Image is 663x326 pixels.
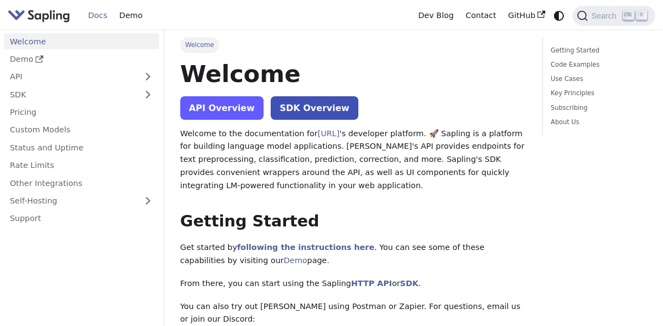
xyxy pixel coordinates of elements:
[237,243,374,252] a: following the instructions here
[551,88,643,98] a: Key Principles
[180,241,527,267] p: Get started by . You can see some of these capabilities by visiting our page.
[412,7,459,24] a: Dev Blog
[4,193,159,209] a: Self-Hosting
[180,96,264,120] a: API Overview
[4,104,159,120] a: Pricing
[351,279,392,288] a: HTTP API
[82,7,113,24] a: Docs
[8,8,74,24] a: Sapling.ai
[502,7,551,24] a: GitHub
[180,277,527,290] p: From there, you can start using the Sapling or .
[636,10,647,20] kbd: K
[4,122,159,138] a: Custom Models
[551,45,643,56] a: Getting Started
[4,51,159,67] a: Demo
[137,69,159,85] button: Expand sidebar category 'API'
[588,11,623,20] span: Search
[4,33,159,49] a: Welcome
[551,60,643,70] a: Code Examples
[4,211,159,226] a: Support
[460,7,502,24] a: Contact
[4,86,137,102] a: SDK
[284,256,307,265] a: Demo
[8,8,70,24] img: Sapling.ai
[180,212,527,231] h2: Getting Started
[180,37,527,53] nav: Breadcrumbs
[400,279,418,288] a: SDK
[551,117,643,127] a: About Us
[4,139,159,155] a: Status and Uptime
[4,158,159,173] a: Rate Limits
[318,129,340,138] a: [URL]
[4,69,137,85] a: API
[113,7,148,24] a: Demo
[180,37,219,53] span: Welcome
[180,127,527,193] p: Welcome to the documentation for 's developer platform. 🚀 Sapling is a platform for building lang...
[573,6,655,26] button: Search (Ctrl+K)
[551,8,567,24] button: Switch between dark and light mode (currently system mode)
[551,74,643,84] a: Use Cases
[180,59,527,89] h1: Welcome
[137,86,159,102] button: Expand sidebar category 'SDK'
[4,175,159,191] a: Other Integrations
[551,103,643,113] a: Subscribing
[271,96,358,120] a: SDK Overview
